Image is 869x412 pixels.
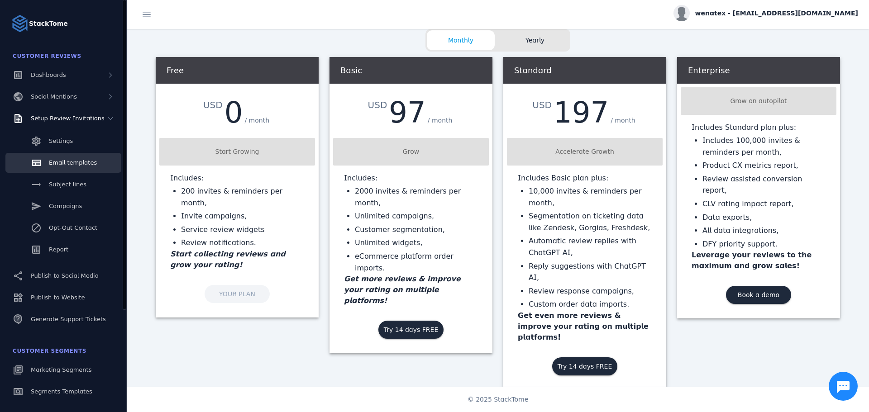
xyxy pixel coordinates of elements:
[170,250,286,269] em: Start collecting reviews and grow your rating!
[224,98,243,127] div: 0
[692,122,826,133] p: Includes Standard plan plus:
[702,173,826,196] li: Review assisted conversion report,
[181,224,304,236] li: Service review widgets
[203,98,224,112] div: USD
[518,311,649,341] strong: Get even more reviews & improve your rating on multiple platforms!
[163,147,311,156] div: Start Growing
[31,294,85,301] span: Publish to Website
[5,131,121,151] a: Settings
[529,185,652,208] li: 10,000 invites & reminders per month,
[702,238,826,250] li: DFY priority support.
[468,395,529,404] span: © 2025 StackTome
[31,93,77,100] span: Social Mentions
[355,251,478,274] li: eCommerce platform order imports.
[529,210,652,233] li: Segmentation on ticketing data like Zendesk, Gorgias, Freshdesk,
[5,218,121,238] a: Opt-Out Contact
[31,115,105,122] span: Setup Review Invitations
[529,285,652,297] li: Review response campaigns,
[5,266,121,286] a: Publish to Social Media
[389,98,425,127] div: 97
[49,137,73,144] span: Settings
[49,203,82,209] span: Campaigns
[684,96,833,106] div: Grow on autopilot
[673,5,858,21] button: wenatex - [EMAIL_ADDRESS][DOMAIN_NAME]
[13,53,81,59] span: Customer Reviews
[13,348,86,354] span: Customer Segments
[501,36,569,45] span: Yearly
[49,159,97,166] span: Email templates
[31,272,99,279] span: Publish to Social Media
[702,212,826,223] li: Data exports,
[529,260,652,284] li: Reply suggestions with ChatGPT AI,
[5,382,121,402] a: Segments Templates
[702,198,826,210] li: CLV rating impact report,
[695,9,858,18] span: wenatex - [EMAIL_ADDRESS][DOMAIN_NAME]
[337,147,485,156] div: Grow
[384,327,439,333] span: Try 14 days FREE
[558,363,612,369] span: Try 14 days FREE
[11,14,29,33] img: Logo image
[5,196,121,216] a: Campaigns
[532,98,554,112] div: USD
[31,316,106,322] span: Generate Support Tickets
[378,321,444,339] button: Try 14 days FREE
[355,210,478,222] li: Unlimited campaigns,
[31,71,66,78] span: Dashboards
[167,66,184,75] span: Free
[368,98,389,112] div: USD
[426,114,454,127] div: / month
[702,135,826,158] li: Includes 100,000 invites & reminders per month,
[181,237,304,249] li: Review notifications.
[355,224,478,236] li: Customer segmentation,
[529,298,652,310] li: Custom order data imports.
[31,388,92,395] span: Segments Templates
[181,210,304,222] li: Invite campaigns,
[170,173,304,184] p: Includes:
[49,224,97,231] span: Opt-Out Contact
[344,173,478,184] p: Includes:
[340,66,362,75] span: Basic
[609,114,637,127] div: / month
[692,251,812,270] strong: Leverage your reviews to the maximum and grow sales!
[49,246,68,253] span: Report
[427,36,495,45] span: Monthly
[181,185,304,208] li: 200 invites & reminders per month,
[5,360,121,380] a: Marketing Segments
[518,173,652,184] p: Includes Basic plan plus:
[554,98,609,127] div: 197
[702,225,826,237] li: All data integrations,
[529,235,652,258] li: Automatic review replies with ChatGPT AI,
[49,181,86,188] span: Subject lines
[243,114,271,127] div: / month
[673,5,690,21] img: profile.jpg
[355,185,478,208] li: 2000 invites & reminders per month,
[5,175,121,194] a: Subject lines
[552,357,617,375] button: Try 14 days FREE
[29,19,68,28] strong: StackTome
[5,240,121,260] a: Report
[31,366,91,373] span: Marketing Segments
[5,288,121,308] a: Publish to Website
[5,309,121,329] a: Generate Support Tickets
[355,237,478,249] li: Unlimited widgets,
[738,292,779,298] span: Book a demo
[344,275,461,305] em: Get more reviews & improve your rating on multiple platforms!
[5,153,121,173] a: Email templates
[514,66,552,75] span: Standard
[726,286,791,304] button: Book a demo
[688,66,730,75] span: Enterprise
[702,160,826,171] li: Product CX metrics report,
[511,147,659,156] div: Accelerate Growth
